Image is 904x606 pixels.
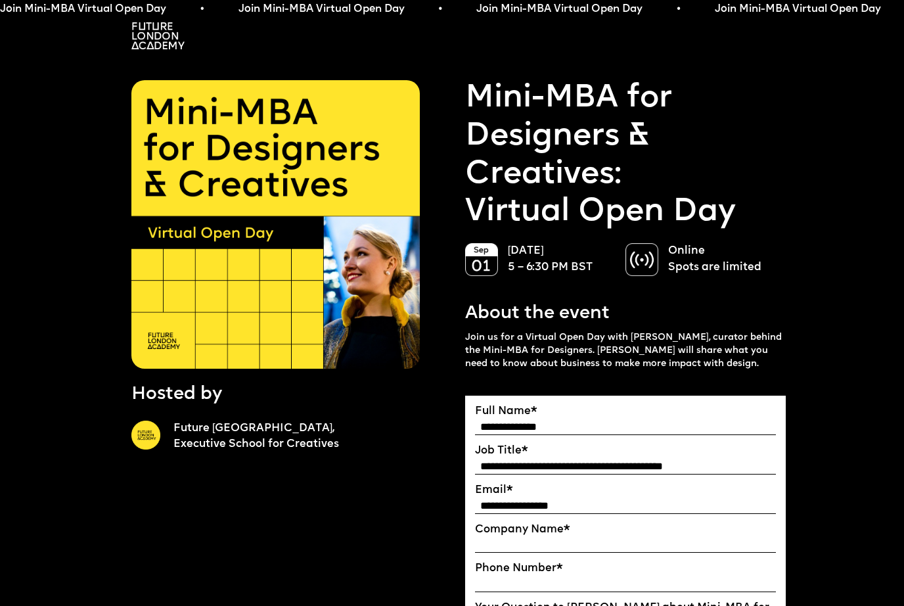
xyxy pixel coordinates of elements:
[465,80,786,232] p: Virtual Open Day
[668,243,773,276] p: Online Spots are limited
[475,484,776,498] label: Email
[131,382,222,408] p: Hosted by
[465,301,610,327] p: About the event
[465,331,786,371] p: Join us for a Virtual Open Day with [PERSON_NAME], curator behind the Mini-MBA for Designers. [PE...
[465,80,786,194] a: Mini-MBA for Designers & Creatives:
[475,406,776,419] label: Full Name
[200,3,204,16] span: •
[676,3,680,16] span: •
[475,445,776,458] label: Job Title
[475,563,776,576] label: Phone Number
[438,3,442,16] span: •
[475,524,776,537] label: Company Name
[131,421,160,450] img: A yellow circle with Future London Academy logo
[131,22,185,49] img: A logo saying in 3 lines: Future London Academy
[173,421,452,454] a: Future [GEOGRAPHIC_DATA],Executive School for Creatives
[508,243,612,276] p: [DATE] 5 – 6:30 PM BST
